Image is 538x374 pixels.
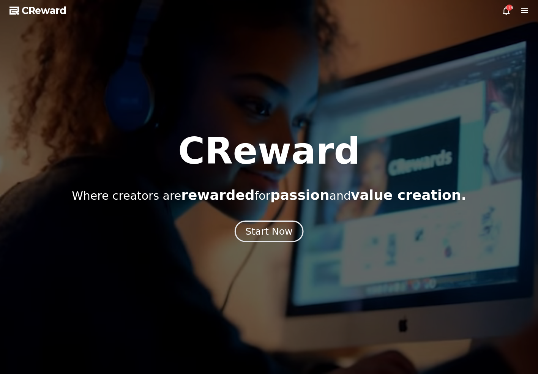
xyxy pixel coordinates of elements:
[502,6,511,15] a: 119
[235,220,303,242] button: Start Now
[236,229,302,236] a: Start Now
[181,187,254,203] span: rewarded
[72,188,466,203] p: Where creators are for and
[22,5,66,17] span: CReward
[178,133,360,169] h1: CReward
[506,5,512,11] div: 119
[245,225,292,238] div: Start Now
[270,187,330,203] span: passion
[351,187,466,203] span: value creation.
[9,5,66,17] a: CReward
